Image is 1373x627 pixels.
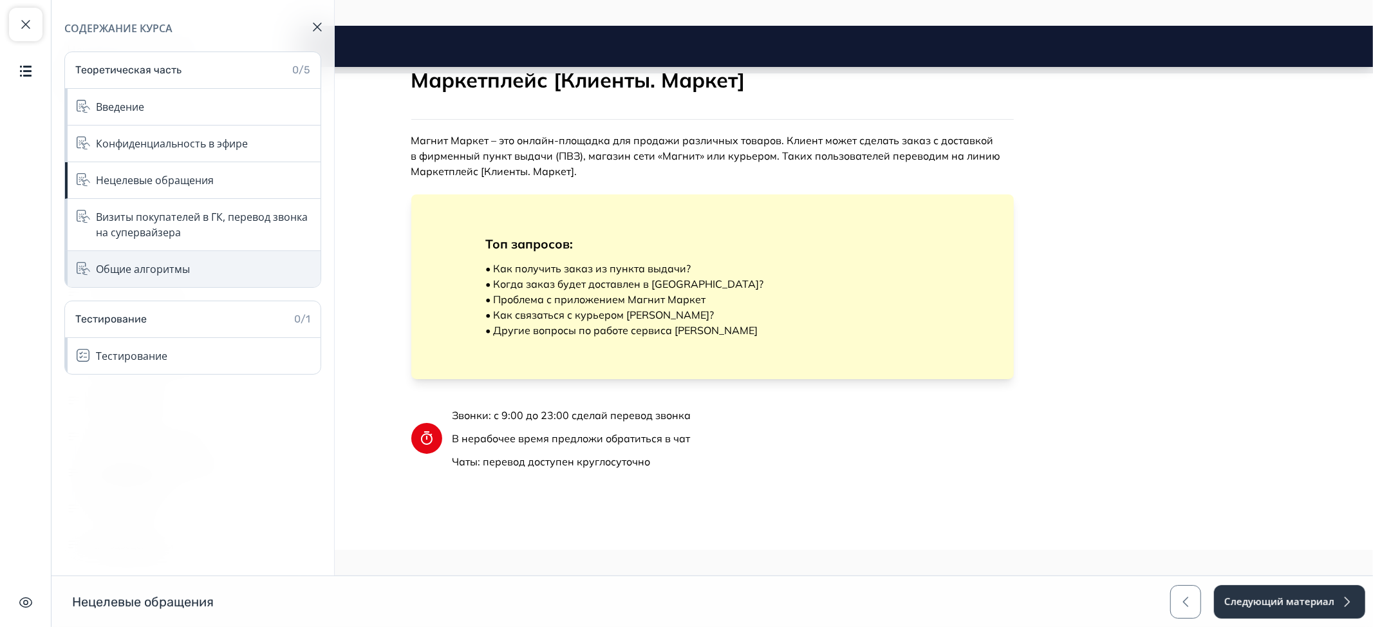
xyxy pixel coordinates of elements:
img: Close [313,23,322,32]
img: Содержание [18,63,33,79]
div: Конфиденциальность в эфире [65,126,321,162]
div: 0/5 [292,62,310,78]
div: 0/1 [294,312,310,327]
p: В нерабочее время предложи обратиться в чат [401,405,640,420]
span: • Как получить заказ из пункта выдачи? [434,236,640,249]
h2: Маркетплейс [Клиенты. Маркет] [360,41,962,68]
p: • Когда заказ будет доставлен в [GEOGRAPHIC_DATA]? • Проблема с приложением Магнит Маркет • Как с... [434,235,713,312]
div: Нецелевые обращения [96,173,214,188]
div: Тестирование [75,312,147,327]
p: Звонки: с 9:00 до 23:00 сделай перевод звонка [401,382,640,397]
h3: Топ запросов: [434,210,713,227]
p: Чаты: перевод доступен круглосуточно [401,428,640,444]
div: Нецелевые обращения [65,162,321,199]
img: Скрыть интерфейс [18,595,33,610]
div: Введение [96,99,144,115]
iframe: https://go.teachbase.ru/listeners/scorm_pack/course_sessions/preview/scorms/164353/launch?allow_f... [51,26,1373,550]
p: Магнит Маркет – это онлайн-площадка для продажи различных товаров. Клиент может сделать заказ с д... [360,107,962,153]
div: Конфиденциальность в эфире [96,136,248,151]
div: Визиты покупателей в ГК, перевод звонка на супервайзера [65,199,321,251]
div: Введение [65,89,321,126]
div: Содержание курса [64,21,321,36]
div: Общие алгоритмы [65,251,321,287]
div: Тестирование [65,338,321,374]
div: Визиты покупателей в ГК, перевод звонка на супервайзера [96,209,313,240]
div: Теоретическая часть [75,62,182,78]
div: Тестирование [96,348,167,364]
div: Общие алгоритмы [96,261,190,277]
button: Следующий материал [1214,585,1365,619]
h1: Нецелевые обращения [72,594,214,610]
